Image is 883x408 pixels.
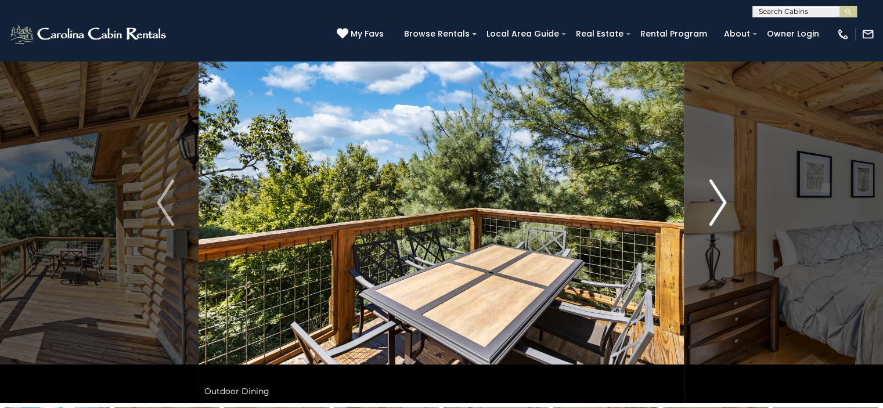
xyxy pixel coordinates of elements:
[570,25,629,43] a: Real Estate
[709,179,726,226] img: arrow
[351,28,384,40] span: My Favs
[157,179,174,226] img: arrow
[337,28,387,41] a: My Favs
[837,28,849,41] img: phone-regular-white.png
[481,25,565,43] a: Local Area Guide
[635,25,713,43] a: Rental Program
[761,25,825,43] a: Owner Login
[9,23,170,46] img: White-1-2.png
[199,380,684,403] div: Outdoor Dining
[132,2,199,403] button: Previous
[718,25,756,43] a: About
[862,28,874,41] img: mail-regular-white.png
[398,25,475,43] a: Browse Rentals
[684,2,751,403] button: Next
